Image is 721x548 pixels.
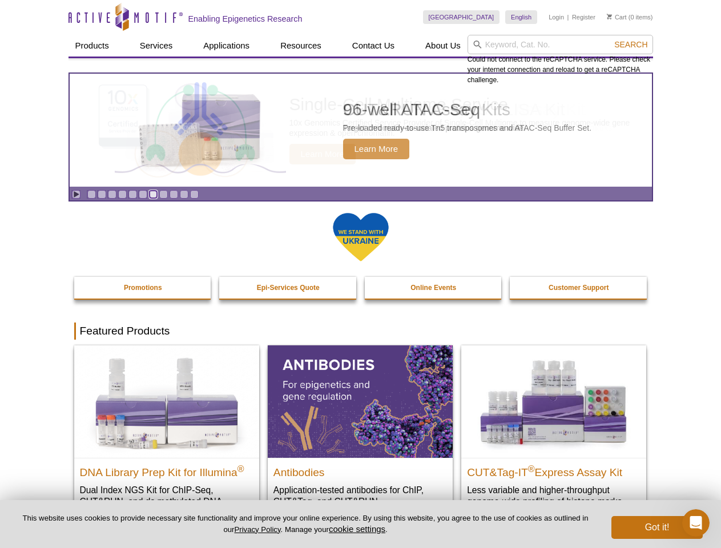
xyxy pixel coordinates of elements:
[80,461,253,478] h2: DNA Library Prep Kit for Illumina
[74,345,259,457] img: DNA Library Prep Kit for Illumina
[332,212,389,263] img: We Stand With Ukraine
[87,190,96,199] a: Go to slide 1
[461,345,646,518] a: CUT&Tag-IT® Express Assay Kit CUT&Tag-IT®Express Assay Kit Less variable and higher-throughput ge...
[423,10,500,24] a: [GEOGRAPHIC_DATA]
[170,190,178,199] a: Go to slide 9
[190,190,199,199] a: Go to slide 11
[468,35,653,85] div: Could not connect to the reCAPTCHA service. Please check your internet connection and reload to g...
[329,524,385,534] button: cookie settings
[74,277,212,299] a: Promotions
[343,139,410,159] span: Learn More
[72,190,80,199] a: Toggle autoplay
[273,35,328,57] a: Resources
[467,461,641,478] h2: CUT&Tag-IT Express Assay Kit
[268,345,453,457] img: All Antibodies
[149,190,158,199] a: Go to slide 7
[74,345,259,530] a: DNA Library Prep Kit for Illumina DNA Library Prep Kit for Illumina® Dual Index NGS Kit for ChIP-...
[549,284,609,292] strong: Customer Support
[505,10,537,24] a: English
[611,516,703,539] button: Got it!
[343,101,592,118] h2: 96-well ATAC-Seq
[607,13,627,21] a: Cart
[682,509,710,537] iframe: Intercom live chat
[467,484,641,507] p: Less variable and higher-throughput genome-wide profiling of histone marks​.
[567,10,569,24] li: |
[528,464,535,473] sup: ®
[219,277,357,299] a: Epi-Services Quote
[607,10,653,24] li: (0 items)
[614,40,647,49] span: Search
[273,484,447,507] p: Application-tested antibodies for ChIP, CUT&Tag, and CUT&RUN.
[343,123,592,133] p: Pre-loaded ready-to-use Tn5 transposomes and ATAC-Seq Buffer Set.
[365,277,503,299] a: Online Events
[124,284,162,292] strong: Promotions
[510,277,648,299] a: Customer Support
[69,35,116,57] a: Products
[234,525,280,534] a: Privacy Policy
[410,284,456,292] strong: Online Events
[468,35,653,54] input: Keyword, Cat. No.
[80,484,253,519] p: Dual Index NGS Kit for ChIP-Seq, CUT&RUN, and ds methylated DNA assays.
[268,345,453,518] a: All Antibodies Antibodies Application-tested antibodies for ChIP, CUT&Tag, and CUT&RUN.
[572,13,595,21] a: Register
[607,14,612,19] img: Your Cart
[74,323,647,340] h2: Featured Products
[418,35,468,57] a: About Us
[345,35,401,57] a: Contact Us
[257,284,320,292] strong: Epi-Services Quote
[611,39,651,50] button: Search
[196,35,256,57] a: Applications
[237,464,244,473] sup: ®
[159,190,168,199] a: Go to slide 8
[108,190,116,199] a: Go to slide 3
[70,74,652,187] a: Active Motif Kit photo 96-well ATAC-Seq Pre-loaded ready-to-use Tn5 transposomes and ATAC-Seq Buf...
[128,190,137,199] a: Go to slide 5
[549,13,564,21] a: Login
[118,190,127,199] a: Go to slide 4
[129,87,272,173] img: Active Motif Kit photo
[273,461,447,478] h2: Antibodies
[139,190,147,199] a: Go to slide 6
[70,74,652,187] article: 96-well ATAC-Seq
[461,345,646,457] img: CUT&Tag-IT® Express Assay Kit
[98,190,106,199] a: Go to slide 2
[133,35,180,57] a: Services
[188,14,303,24] h2: Enabling Epigenetics Research
[180,190,188,199] a: Go to slide 10
[18,513,593,535] p: This website uses cookies to provide necessary site functionality and improve your online experie...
